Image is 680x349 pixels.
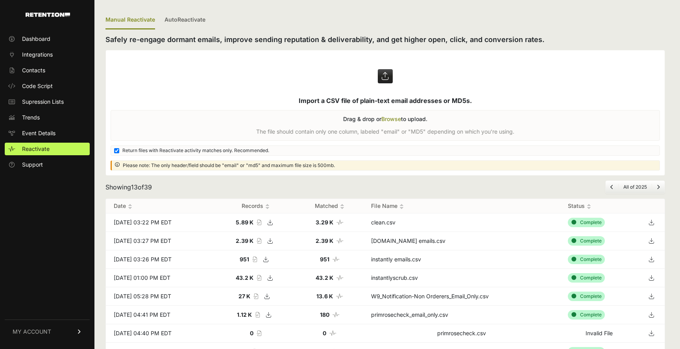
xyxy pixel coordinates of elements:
[333,257,340,262] i: Number of matched records
[5,158,90,171] a: Support
[568,236,605,246] div: Complete
[340,204,344,209] img: no_sort-eaf950dc5ab64cae54d48a5578032e96f70b2ecb7d747501f34c8f2db400fb66.gif
[236,237,253,244] strong: 2.39 K
[128,204,132,209] img: no_sort-eaf950dc5ab64cae54d48a5578032e96f70b2ecb7d747501f34c8f2db400fb66.gif
[257,220,261,225] i: Record count of the file
[336,220,344,225] i: Number of matched records
[105,11,155,29] div: Manual Reactivate
[22,51,53,59] span: Integrations
[106,232,214,250] td: [DATE] 03:27 PM EDT
[22,35,50,43] span: Dashboard
[5,80,90,92] a: Code Script
[265,204,270,209] img: no_sort-eaf950dc5ab64cae54d48a5578032e96f70b2ecb7d747501f34c8f2db400fb66.gif
[587,204,591,209] img: no_sort-eaf950dc5ab64cae54d48a5578032e96f70b2ecb7d747501f34c8f2db400fb66.gif
[560,324,638,343] td: Invalid File
[5,127,90,140] a: Event Details
[106,199,214,213] th: Date
[238,293,250,299] strong: 27 K
[296,199,363,213] th: Matched
[106,287,214,306] td: [DATE] 05:28 PM EDT
[323,330,326,336] strong: 0
[316,293,333,299] strong: 13.6 K
[237,311,252,318] strong: 1.12 K
[5,48,90,61] a: Integrations
[316,219,333,226] strong: 3.29 K
[568,255,605,264] div: Complete
[568,218,605,227] div: Complete
[5,143,90,155] a: Reactivate
[26,13,70,17] img: Retention.com
[568,273,605,283] div: Complete
[106,306,214,324] td: [DATE] 04:41 PM EDT
[316,237,333,244] strong: 2.39 K
[316,274,333,281] strong: 43.2 K
[144,183,152,191] span: 39
[106,213,214,232] td: [DATE] 03:22 PM EDT
[214,199,296,213] th: Records
[22,114,40,121] span: Trends
[105,182,152,192] div: Showing of
[320,311,329,318] strong: 180
[164,11,205,29] a: AutoReactivate
[257,275,261,281] i: Record count of the file
[5,320,90,343] a: MY ACCOUNT
[257,238,261,244] i: Record count of the file
[131,183,138,191] span: 13
[336,275,344,281] i: Number of matched records
[253,294,258,299] i: Record count of the file
[114,148,119,153] input: Return files with Reactivate activity matches only. Recommended.
[122,147,269,154] span: Return files with Reactivate activity matches only. Recommended.
[106,269,214,287] td: [DATE] 01:00 PM EDT
[605,180,665,194] nav: Page navigation
[363,213,560,232] td: clean.csv
[333,312,340,318] i: Number of matched records
[363,306,560,324] td: primrosecheck_email_only.csv
[106,324,214,343] td: [DATE] 04:40 PM EDT
[5,96,90,108] a: Supression Lists
[363,324,560,343] td: primrosecheck.csv
[568,310,605,320] div: Complete
[329,331,336,336] i: Number of matched records
[105,34,665,45] h2: Safely re-engage dormant emails, improve sending reputation & deliverability, and get higher open...
[363,232,560,250] td: [DOMAIN_NAME] emails.csv
[22,98,64,106] span: Supression Lists
[5,64,90,77] a: Contacts
[657,184,660,190] a: Next
[363,269,560,287] td: instantlyscrub.csv
[252,257,257,262] i: Record count of the file
[236,219,253,226] strong: 5.89 K
[5,33,90,45] a: Dashboard
[13,328,51,336] span: MY ACCOUNT
[399,204,404,209] img: no_sort-eaf950dc5ab64cae54d48a5578032e96f70b2ecb7d747501f34c8f2db400fb66.gif
[22,129,55,137] span: Event Details
[610,184,613,190] a: Previous
[5,111,90,124] a: Trends
[363,199,560,213] th: File Name
[250,330,253,336] strong: 0
[363,250,560,269] td: instantly emails.csv
[22,161,43,169] span: Support
[257,331,261,336] i: Record count of the file
[618,184,652,190] li: All of 2025
[22,145,50,153] span: Reactivate
[22,66,45,74] span: Contacts
[336,238,344,244] i: Number of matched records
[568,292,605,301] div: Complete
[236,274,253,281] strong: 43.2 K
[363,287,560,306] td: W9_Notification-Non Orderers_Email_Only.csv
[106,250,214,269] td: [DATE] 03:26 PM EDT
[255,312,260,318] i: Record count of the file
[240,256,249,263] strong: 951
[320,256,329,263] strong: 951
[560,199,638,213] th: Status
[22,82,53,90] span: Code Script
[336,294,343,299] i: Number of matched records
